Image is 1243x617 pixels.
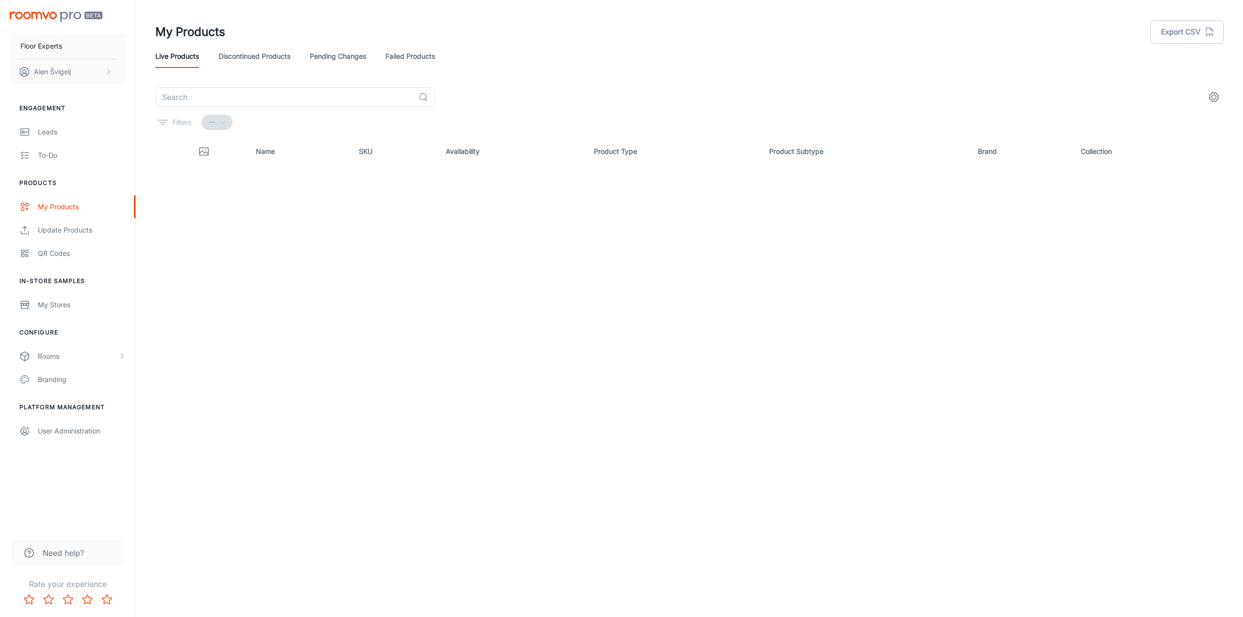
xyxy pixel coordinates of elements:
a: Failed Products [386,45,435,68]
th: Name [248,138,351,165]
th: Product Subtype [761,138,970,165]
a: Discontinued Products [218,45,290,68]
button: Rate 1 star [19,590,39,609]
p: Rate your experience [8,578,128,590]
div: My Products [38,201,126,212]
p: Floor Experts [20,41,62,51]
div: Branding [38,374,126,385]
th: Product Type [586,138,761,165]
th: SKU [351,138,438,165]
button: Floor Experts [10,33,126,59]
h1: My Products [155,23,225,41]
th: Brand [970,138,1073,165]
div: User Administration [38,426,126,436]
button: Export CSV [1150,20,1224,44]
svg: Thumbnail [198,146,210,157]
a: Live Products [155,45,199,68]
div: QR Codes [38,248,126,259]
button: Rate 2 star [39,590,58,609]
button: Alen Švigelj [10,59,126,84]
div: My Stores [38,300,126,310]
th: Collection [1073,138,1224,165]
button: settings [1204,87,1224,107]
img: Roomvo PRO Beta [10,12,102,22]
span: Need help? [43,547,84,559]
button: Rate 5 star [97,590,117,609]
div: Rooms [38,351,118,362]
div: Update Products [38,225,126,235]
p: Alen Švigelj [34,67,71,77]
input: Search [155,87,415,107]
div: To-do [38,150,126,161]
th: Availability [438,138,586,165]
button: Rate 4 star [78,590,97,609]
button: Rate 3 star [58,590,78,609]
a: Pending Changes [310,45,366,68]
div: Leads [38,127,126,137]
